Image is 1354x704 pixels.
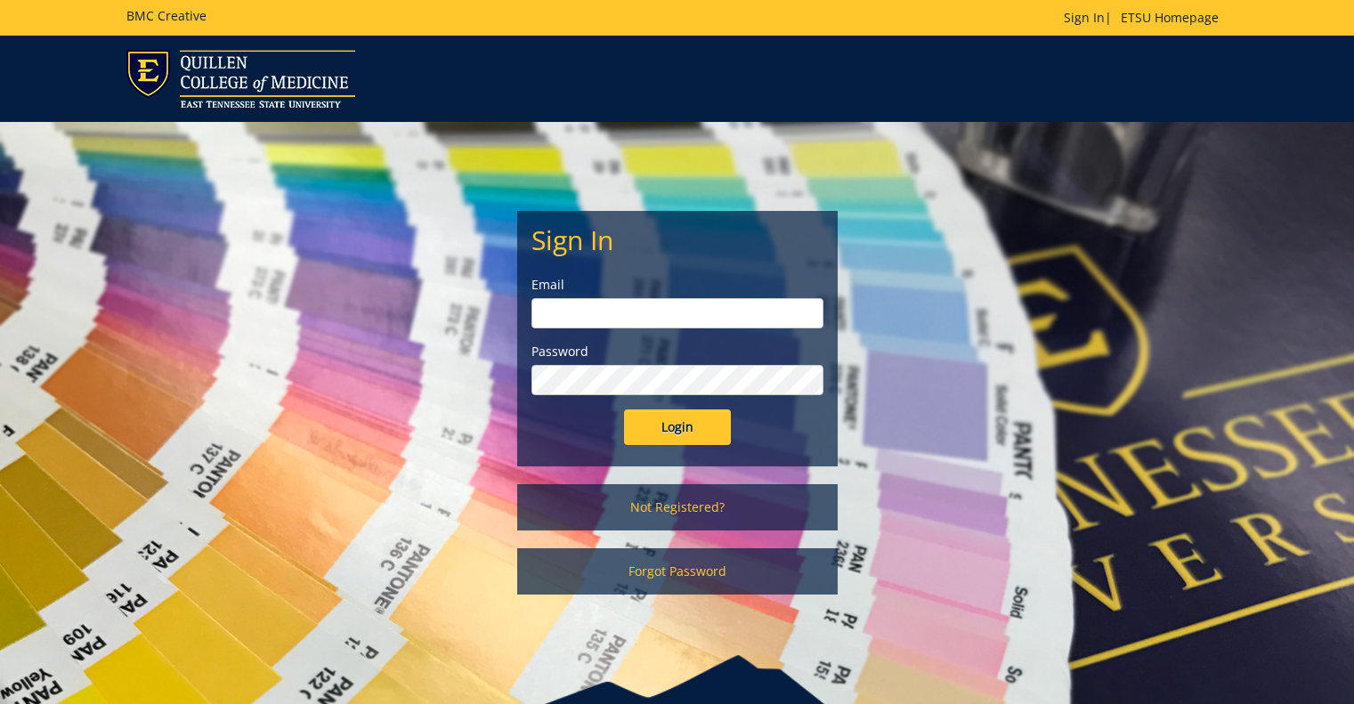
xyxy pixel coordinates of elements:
h5: BMC Creative [126,9,207,22]
label: Email [531,276,823,294]
a: Not Registered? [517,484,838,530]
input: Login [624,409,731,445]
a: ETSU Homepage [1112,9,1228,26]
img: ETSU logo [126,50,355,108]
h2: Sign In [531,225,823,255]
label: Password [531,343,823,360]
p: | [1064,9,1228,27]
a: Forgot Password [517,548,838,595]
a: Sign In [1064,9,1105,26]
